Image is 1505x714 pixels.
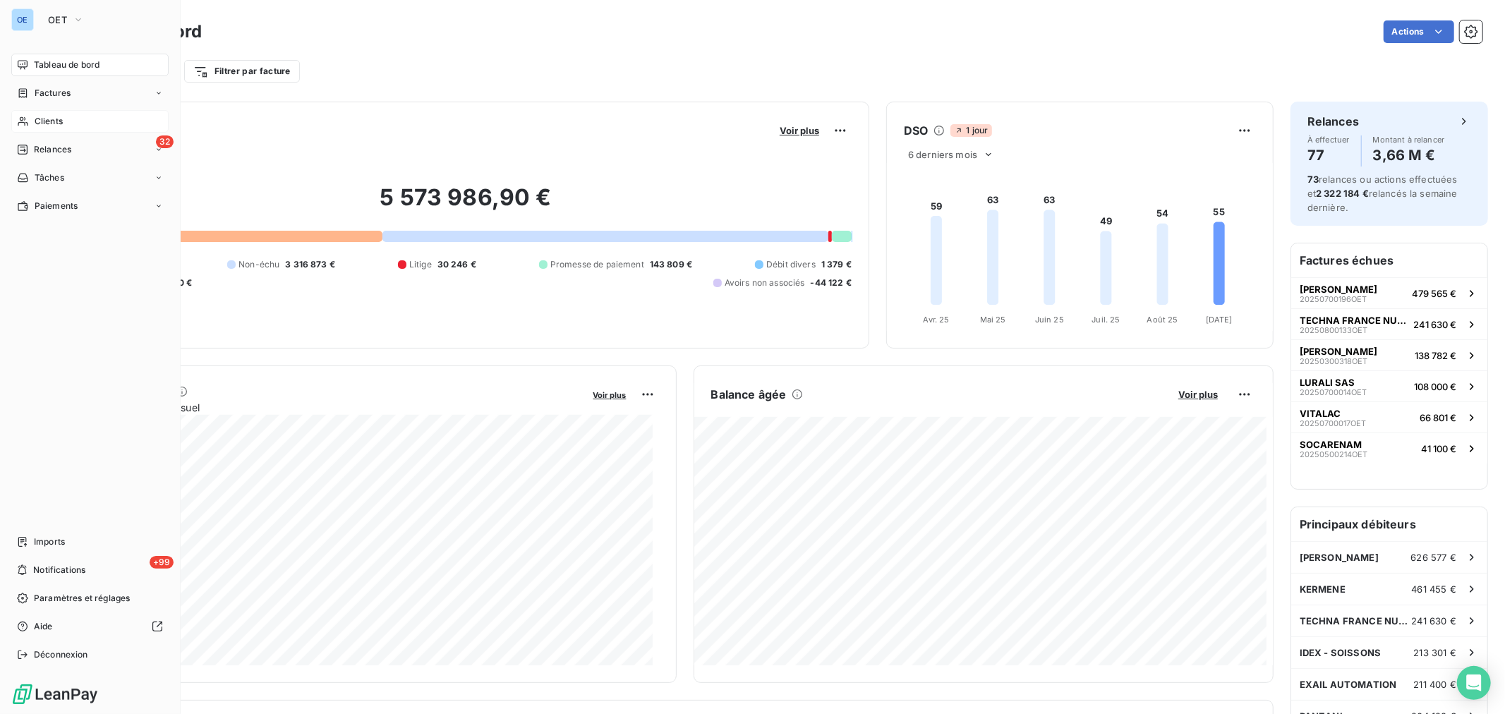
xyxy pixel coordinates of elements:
[924,315,950,325] tspan: Avr. 25
[1420,412,1456,423] span: 66 801 €
[34,59,99,71] span: Tableau de bord
[1384,20,1454,43] button: Actions
[1300,295,1367,303] span: 20250700196OET
[1307,144,1350,167] h4: 77
[1316,188,1369,199] span: 2 322 184 €
[1300,377,1355,388] span: LURALI SAS
[1413,319,1456,330] span: 241 630 €
[1291,339,1487,370] button: [PERSON_NAME]20250300318OET138 782 €
[766,258,816,271] span: Débit divers
[1300,284,1377,295] span: [PERSON_NAME]
[156,135,174,148] span: 32
[33,564,85,576] span: Notifications
[1291,432,1487,464] button: SOCARENAM20250500214OET41 100 €
[1300,439,1362,450] span: SOCARENAM
[1300,647,1381,658] span: IDEX - SOISSONS
[1300,450,1367,459] span: 20250500214OET
[1300,357,1367,365] span: 20250300318OET
[904,122,928,139] h6: DSO
[1291,243,1487,277] h6: Factures échues
[409,258,432,271] span: Litige
[35,171,64,184] span: Tâches
[34,648,88,661] span: Déconnexion
[550,258,644,271] span: Promesse de paiement
[1300,419,1366,428] span: 20250700017OET
[1373,135,1445,144] span: Montant à relancer
[1206,315,1233,325] tspan: [DATE]
[11,8,34,31] div: OE
[1373,144,1445,167] h4: 3,66 M €
[1035,315,1064,325] tspan: Juin 25
[1300,615,1412,627] span: TECHNA FRANCE NUTRITION
[1414,647,1456,658] span: 213 301 €
[1300,346,1377,357] span: [PERSON_NAME]
[1412,288,1456,299] span: 479 565 €
[950,124,992,137] span: 1 jour
[775,124,823,137] button: Voir plus
[725,277,805,289] span: Avoirs non associés
[711,386,787,403] h6: Balance âgée
[80,400,584,415] span: Chiffre d'affaires mensuel
[1291,507,1487,541] h6: Principaux débiteurs
[80,183,852,226] h2: 5 573 986,90 €
[821,258,852,271] span: 1 379 €
[1300,326,1367,334] span: 20250800133OET
[1300,552,1379,563] span: [PERSON_NAME]
[35,115,63,128] span: Clients
[437,258,476,271] span: 30 246 €
[285,258,335,271] span: 3 316 873 €
[34,535,65,548] span: Imports
[589,388,631,401] button: Voir plus
[593,390,627,400] span: Voir plus
[1178,389,1218,400] span: Voir plus
[1092,315,1120,325] tspan: Juil. 25
[184,60,300,83] button: Filtrer par facture
[1307,135,1350,144] span: À effectuer
[1174,388,1222,401] button: Voir plus
[48,14,67,25] span: OET
[1414,381,1456,392] span: 108 000 €
[650,258,692,271] span: 143 809 €
[1291,401,1487,432] button: VITALAC20250700017OET66 801 €
[980,315,1006,325] tspan: Mai 25
[1412,583,1456,595] span: 461 455 €
[1300,408,1341,419] span: VITALAC
[1291,370,1487,401] button: LURALI SAS20250700014OET108 000 €
[1457,666,1491,700] div: Open Intercom Messenger
[908,149,977,160] span: 6 derniers mois
[11,615,169,638] a: Aide
[11,683,99,706] img: Logo LeanPay
[1415,350,1456,361] span: 138 782 €
[1307,174,1458,213] span: relances ou actions effectuées et relancés la semaine dernière.
[1300,679,1396,690] span: EXAIL AUTOMATION
[811,277,852,289] span: -44 122 €
[35,200,78,212] span: Paiements
[150,556,174,569] span: +99
[1307,174,1319,185] span: 73
[780,125,819,136] span: Voir plus
[238,258,279,271] span: Non-échu
[1291,308,1487,339] button: TECHNA FRANCE NUTRITION20250800133OET241 630 €
[1300,583,1346,595] span: KERMENE
[1300,315,1408,326] span: TECHNA FRANCE NUTRITION
[1300,388,1367,397] span: 20250700014OET
[1147,315,1178,325] tspan: Août 25
[34,592,130,605] span: Paramètres et réglages
[1414,679,1456,690] span: 211 400 €
[1421,443,1456,454] span: 41 100 €
[1411,552,1456,563] span: 626 577 €
[34,143,71,156] span: Relances
[1412,615,1456,627] span: 241 630 €
[34,620,53,633] span: Aide
[35,87,71,99] span: Factures
[1307,113,1359,130] h6: Relances
[1291,277,1487,308] button: [PERSON_NAME]20250700196OET479 565 €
